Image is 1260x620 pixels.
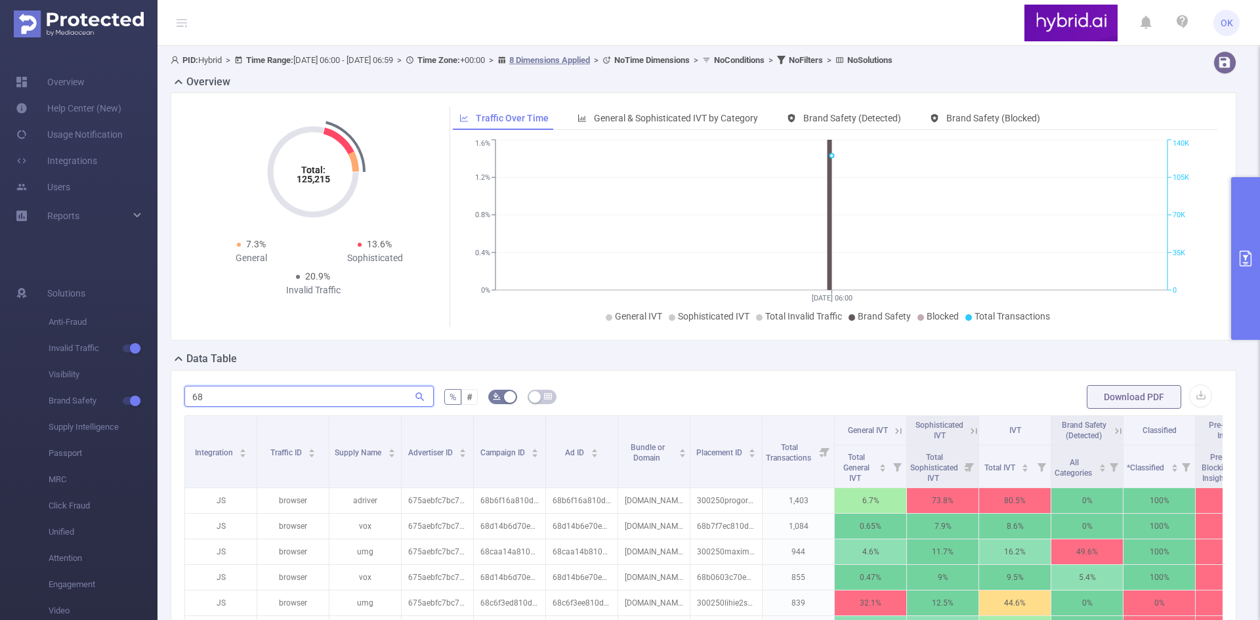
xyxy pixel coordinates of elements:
i: Filter menu [1032,445,1051,487]
span: Campaign ID [480,448,527,457]
p: 675aebfc7bc72f69f4749190 [402,590,473,615]
i: icon: bg-colors [493,392,501,400]
span: Sophisticated IVT [678,311,749,321]
p: [DOMAIN_NAME] [618,488,690,513]
span: Supply Intelligence [49,414,157,440]
a: Usage Notification [16,121,123,148]
span: Sophisticated IVT [915,421,963,440]
p: 16.2% [979,539,1051,564]
b: Time Zone: [417,55,460,65]
tspan: 0.8% [475,211,490,220]
tspan: 125,215 [297,174,330,184]
i: icon: caret-down [459,452,467,456]
p: 11.7% [907,539,978,564]
i: icon: caret-up [1099,462,1106,466]
b: No Conditions [714,55,765,65]
tspan: 105K [1173,173,1189,182]
p: 675aebfc7bc72f69f4749190 [402,488,473,513]
i: icon: table [544,392,552,400]
p: 1,403 [763,488,834,513]
p: 0% [1051,514,1123,539]
span: > [393,55,406,65]
p: 0% [1051,590,1123,615]
div: Sort [459,447,467,455]
span: MRC [49,466,157,493]
p: umg [329,590,401,615]
p: 5.4% [1051,565,1123,590]
i: icon: caret-up [388,447,395,451]
span: Blocked [927,311,959,321]
p: JS [185,514,257,539]
div: Sort [1171,462,1179,470]
p: [DOMAIN_NAME] [618,539,690,564]
tspan: 35K [1173,249,1185,257]
span: Brand Safety (Detected) [1062,421,1106,440]
span: General IVT [848,426,888,435]
p: 9.5% [979,565,1051,590]
span: > [690,55,702,65]
p: 8.6% [979,514,1051,539]
span: Brand Safety [49,388,157,414]
p: 80.5% [979,488,1051,513]
p: 12.5% [907,590,978,615]
i: icon: caret-up [879,462,887,466]
span: Supply Name [335,448,383,457]
p: 68c6f3ee810d98f1a8efe41d [546,590,618,615]
p: 100% [1123,565,1195,590]
i: icon: caret-down [749,452,756,456]
div: Sort [531,447,539,455]
span: IVT [1009,426,1021,435]
i: icon: caret-up [308,447,316,451]
p: JS [185,565,257,590]
a: Overview [16,69,85,95]
span: Brand Safety [858,311,911,321]
a: Reports [47,203,79,229]
i: icon: user [171,56,182,64]
i: icon: caret-up [679,447,686,451]
span: Total Transactions [766,443,813,463]
span: OK [1221,10,1233,36]
span: Reports [47,211,79,221]
p: 675aebfc7bc72f69f4749190 [402,539,473,564]
tspan: [DATE] 06:00 [811,294,852,302]
p: JS [185,590,257,615]
span: Attention [49,545,157,571]
span: Brand Safety (Blocked) [946,113,1040,123]
p: 68b6f16a810d986a248d6b59 [474,488,545,513]
p: 9% [907,565,978,590]
p: browser [257,590,329,615]
p: 100% [1123,488,1195,513]
span: Anti-Fraud [49,309,157,335]
span: Click Fraud [49,493,157,519]
p: 68d14b6d70e7b255dc9e1171 [474,565,545,590]
span: Solutions [47,280,85,306]
span: Pre-Blocking Insights [1209,421,1254,440]
a: Help Center (New) [16,95,121,121]
span: > [590,55,602,65]
p: 944 [763,539,834,564]
i: icon: caret-down [1022,466,1029,470]
b: No Filters [789,55,823,65]
i: icon: caret-up [459,447,467,451]
p: 68d14b6e70e7b255dc9e1173 [546,565,618,590]
tspan: 0.4% [475,249,490,257]
p: 68c6f3ed810d98f1a8efe140 [474,590,545,615]
p: 855 [763,565,834,590]
i: icon: line-chart [459,114,469,123]
div: Sort [308,447,316,455]
i: icon: caret-down [591,452,598,456]
p: 839 [763,590,834,615]
i: icon: caret-up [240,447,247,451]
tspan: 140K [1173,140,1189,148]
p: 49.6% [1051,539,1123,564]
span: Engagement [49,571,157,598]
p: 100% [1123,539,1195,564]
div: Sort [879,462,887,470]
p: 68b7f7ec810d980ad03e55e0 [690,514,762,539]
span: Total Sophisticated IVT [910,453,958,483]
p: vox [329,514,401,539]
span: Visibility [49,362,157,388]
i: Filter menu [960,445,978,487]
p: 68d14b6e70e7b255dc9e130f [546,514,618,539]
p: 100% [1123,514,1195,539]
